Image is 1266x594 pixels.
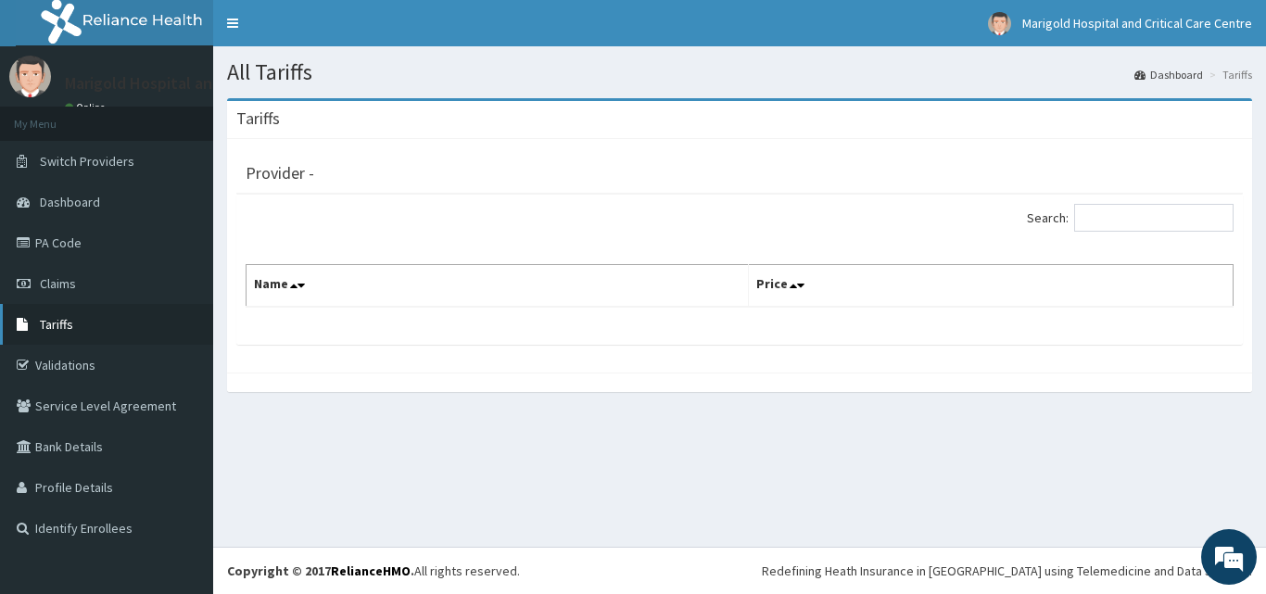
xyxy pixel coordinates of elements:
span: Claims [40,275,76,292]
div: Minimize live chat window [304,9,348,54]
p: Marigold Hospital and Critical Care Centre [65,75,366,92]
a: Online [65,101,109,114]
a: RelianceHMO [331,562,411,579]
strong: Copyright © 2017 . [227,562,414,579]
img: d_794563401_company_1708531726252_794563401 [34,93,75,139]
img: User Image [9,56,51,97]
h3: Tariffs [236,110,280,127]
a: Dashboard [1134,67,1203,82]
footer: All rights reserved. [213,547,1266,594]
span: We're online! [108,179,256,366]
th: Name [247,265,749,308]
span: Switch Providers [40,153,134,170]
span: Dashboard [40,194,100,210]
input: Search: [1074,204,1234,232]
li: Tariffs [1205,67,1252,82]
h3: Provider - [246,165,314,182]
img: User Image [988,12,1011,35]
h1: All Tariffs [227,60,1252,84]
textarea: Type your message and hit 'Enter' [9,397,353,461]
span: Marigold Hospital and Critical Care Centre [1022,15,1252,32]
div: Redefining Heath Insurance in [GEOGRAPHIC_DATA] using Telemedicine and Data Science! [762,562,1252,580]
th: Price [749,265,1234,308]
div: Chat with us now [96,104,311,128]
span: Tariffs [40,316,73,333]
label: Search: [1027,204,1234,232]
